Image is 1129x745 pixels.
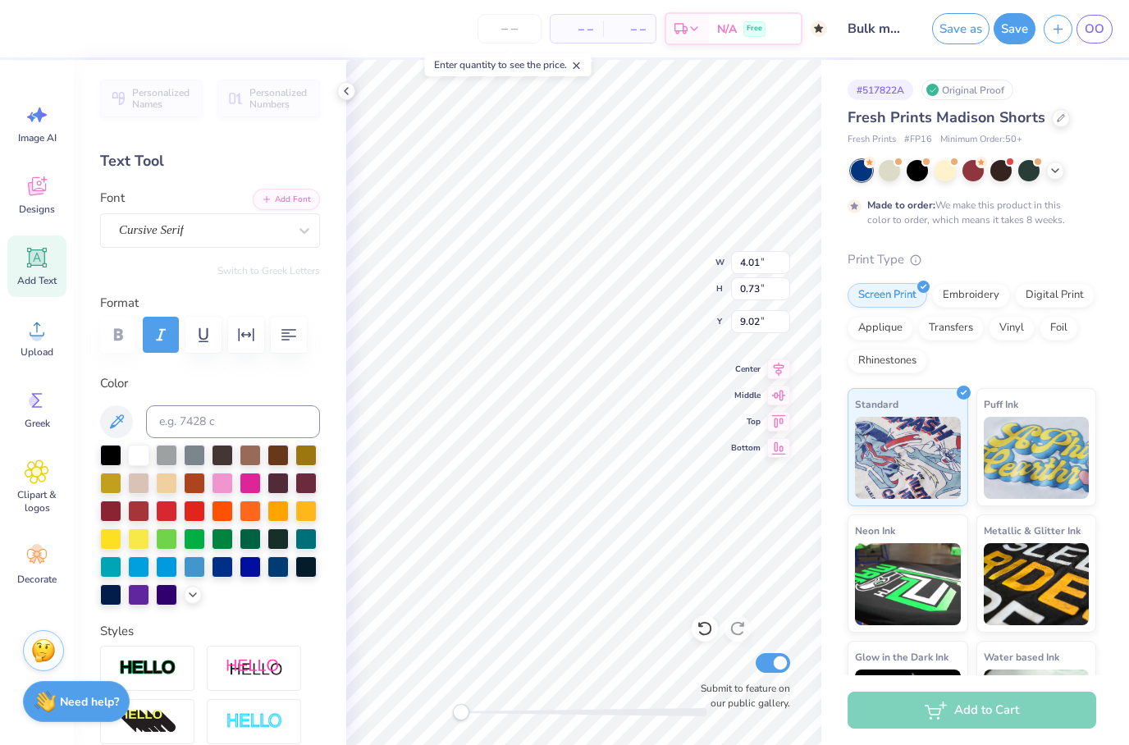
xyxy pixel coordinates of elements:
span: – – [613,21,646,38]
div: Vinyl [989,316,1035,341]
strong: Made to order: [867,199,935,212]
input: e.g. 7428 c [146,405,320,438]
div: We make this product in this color to order, which means it takes 8 weeks. [867,198,1069,227]
img: Negative Space [226,712,283,731]
span: Clipart & logos [10,488,64,514]
span: Personalized Numbers [249,87,310,110]
div: Original Proof [921,80,1013,100]
button: Add Font [253,189,320,210]
div: Enter quantity to see the price. [425,53,592,76]
span: Puff Ink [984,395,1018,413]
strong: Need help? [60,694,119,710]
button: Save as [932,13,990,44]
div: Applique [848,316,913,341]
span: # FP16 [904,133,932,147]
img: Standard [855,417,961,499]
div: Embroidery [932,283,1010,308]
label: Format [100,294,320,313]
span: Personalized Names [132,87,193,110]
div: Accessibility label [453,704,469,720]
div: # 517822A [848,80,913,100]
img: 3D Illusion [119,709,176,735]
span: Fresh Prints Madison Shorts [848,107,1045,127]
span: – – [560,21,593,38]
span: Standard [855,395,898,413]
span: N/A [717,21,737,38]
img: Puff Ink [984,417,1090,499]
div: Text Tool [100,150,320,172]
input: Untitled Design [835,12,916,45]
span: Greek [25,417,50,430]
span: Top [731,415,761,428]
span: Fresh Prints [848,133,896,147]
button: Personalized Numbers [217,80,320,117]
span: Minimum Order: 50 + [940,133,1022,147]
div: Transfers [918,316,984,341]
div: Digital Print [1015,283,1095,308]
div: Foil [1040,316,1078,341]
button: Personalized Names [100,80,203,117]
span: Bottom [731,441,761,455]
span: Upload [21,345,53,359]
span: Water based Ink [984,648,1059,665]
label: Font [100,189,125,208]
span: Free [747,23,762,34]
span: OO [1085,20,1104,39]
button: Switch to Greek Letters [217,264,320,277]
button: Save [994,13,1035,44]
a: OO [1076,15,1113,43]
span: Center [731,363,761,376]
img: Neon Ink [855,543,961,625]
img: Metallic & Glitter Ink [984,543,1090,625]
label: Submit to feature on our public gallery. [692,681,790,711]
span: Metallic & Glitter Ink [984,522,1081,539]
span: Middle [731,389,761,402]
div: Rhinestones [848,349,927,373]
label: Color [100,374,320,393]
span: Add Text [17,274,57,287]
span: Glow in the Dark Ink [855,648,948,665]
input: – – [478,14,542,43]
span: Image AI [18,131,57,144]
img: Stroke [119,659,176,678]
label: Styles [100,622,134,641]
span: Decorate [17,573,57,586]
img: Shadow [226,658,283,679]
span: Neon Ink [855,522,895,539]
span: Designs [19,203,55,216]
div: Screen Print [848,283,927,308]
div: Print Type [848,250,1096,269]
